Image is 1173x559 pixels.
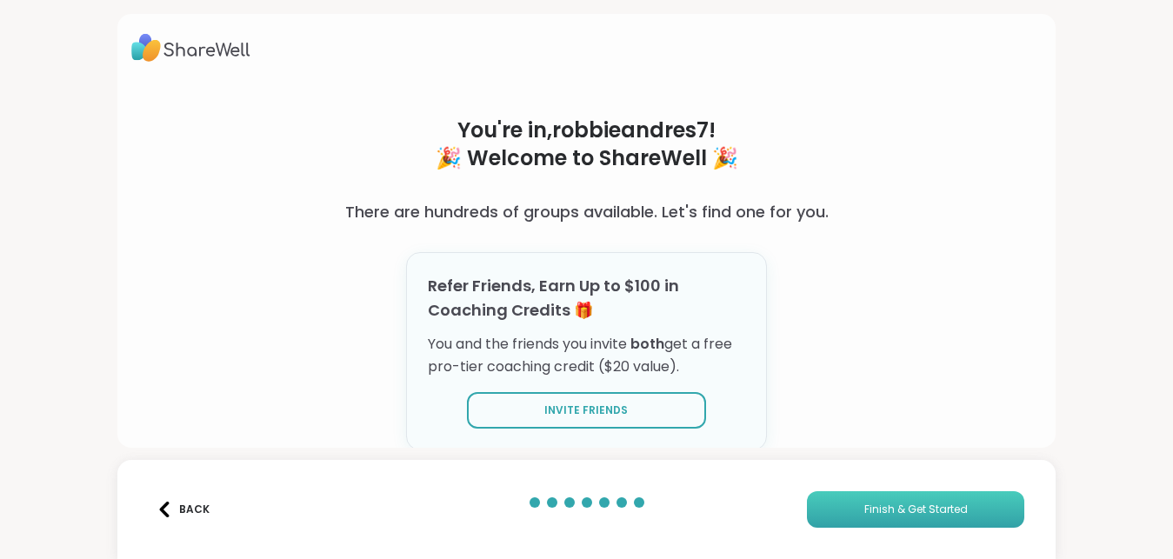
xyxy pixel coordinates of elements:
[864,502,968,517] span: Finish & Get Started
[807,491,1024,528] button: Finish & Get Started
[149,491,218,528] button: Back
[345,200,829,224] h3: There are hundreds of groups available. Let's find one for you.
[428,274,746,323] h3: Refer Friends, Earn Up to $100 in Coaching Credits 🎁
[428,333,746,378] p: You and the friends you invite get a free pro-tier coaching credit ($20 value).
[544,403,628,418] span: Invite Friends
[285,116,888,172] h1: You're in, robbieandres7 ! 🎉 Welcome to ShareWell 🎉
[157,502,210,517] div: Back
[131,28,250,68] img: ShareWell Logo
[467,392,705,429] button: Invite Friends
[630,334,664,354] span: both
